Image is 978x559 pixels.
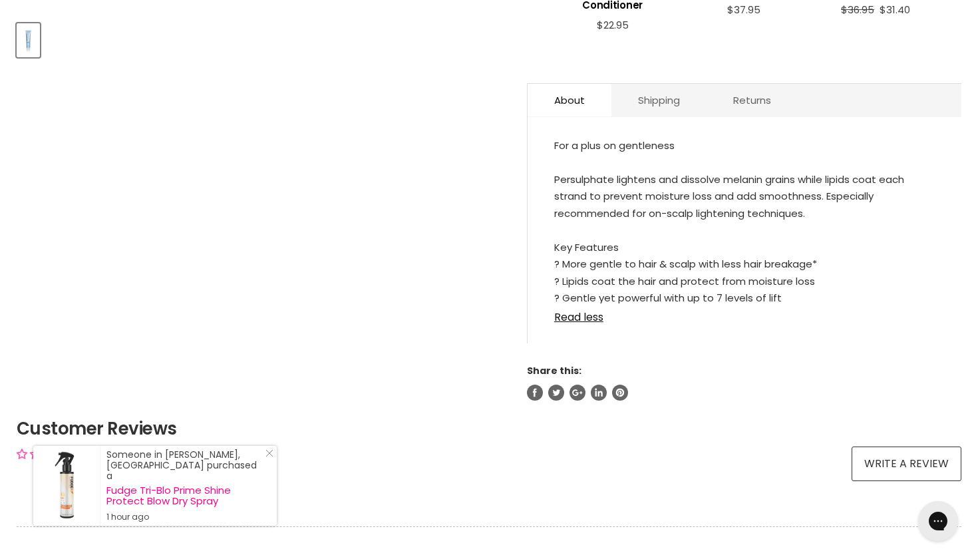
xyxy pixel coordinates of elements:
iframe: Gorgias live chat messenger [911,496,965,546]
span: $36.95 [841,3,874,17]
span: $22.95 [597,18,629,32]
img: Wella Blondor Soft Blonde Cream [18,25,39,56]
span: Share this: [527,364,581,377]
div: Average rating is 0.00 stars [17,447,81,462]
svg: Close Icon [265,449,273,457]
a: Shipping [611,84,707,116]
aside: Share this: [527,365,961,401]
a: Visit product page [33,446,100,526]
h2: Customer Reviews [17,417,961,441]
small: 1 hour ago [106,512,263,522]
a: Fudge Tri-Blo Prime Shine Protect Blow Dry Spray [106,485,263,506]
span: $31.40 [880,3,910,17]
a: Close Notification [260,449,273,463]
span: $37.95 [727,3,760,17]
button: Wella Blondor Soft Blonde Cream [17,23,40,57]
a: About [528,84,611,116]
a: Returns [707,84,798,116]
div: Product thumbnails [15,19,505,57]
div: For a plus on gentleness Persulphate lightens and dissolve melanin grains while lipids coat each ... [554,137,935,303]
a: Write a review [852,447,961,481]
div: Someone in [PERSON_NAME], [GEOGRAPHIC_DATA] purchased a [106,449,263,522]
a: Read less [554,303,935,323]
